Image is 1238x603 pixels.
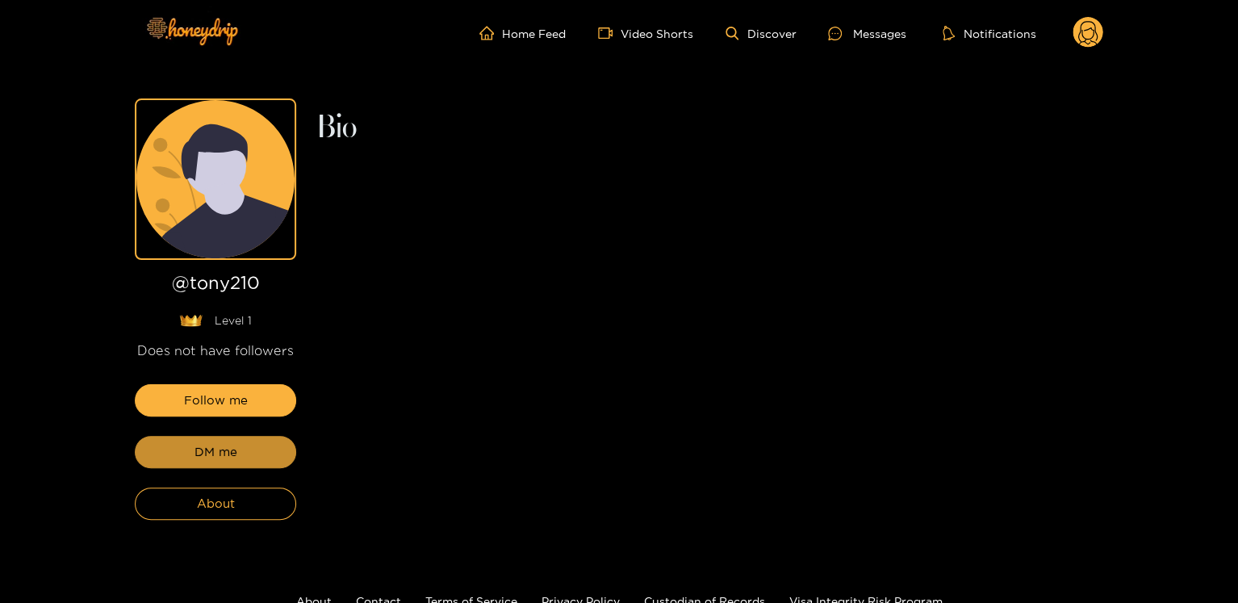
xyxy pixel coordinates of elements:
[135,436,296,468] button: DM me
[938,25,1040,41] button: Notifications
[194,442,237,462] span: DM me
[184,391,248,410] span: Follow me
[215,312,252,329] span: Level 1
[135,488,296,520] button: About
[197,494,235,513] span: About
[726,27,796,40] a: Discover
[828,24,905,43] div: Messages
[135,273,296,299] h1: @ tony210
[135,384,296,417] button: Follow me
[479,26,502,40] span: home
[179,314,203,327] img: lavel grade
[135,341,296,360] div: Does not have followers
[598,26,693,40] a: Video Shorts
[316,115,1103,142] h2: Bio
[479,26,566,40] a: Home Feed
[598,26,621,40] span: video-camera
